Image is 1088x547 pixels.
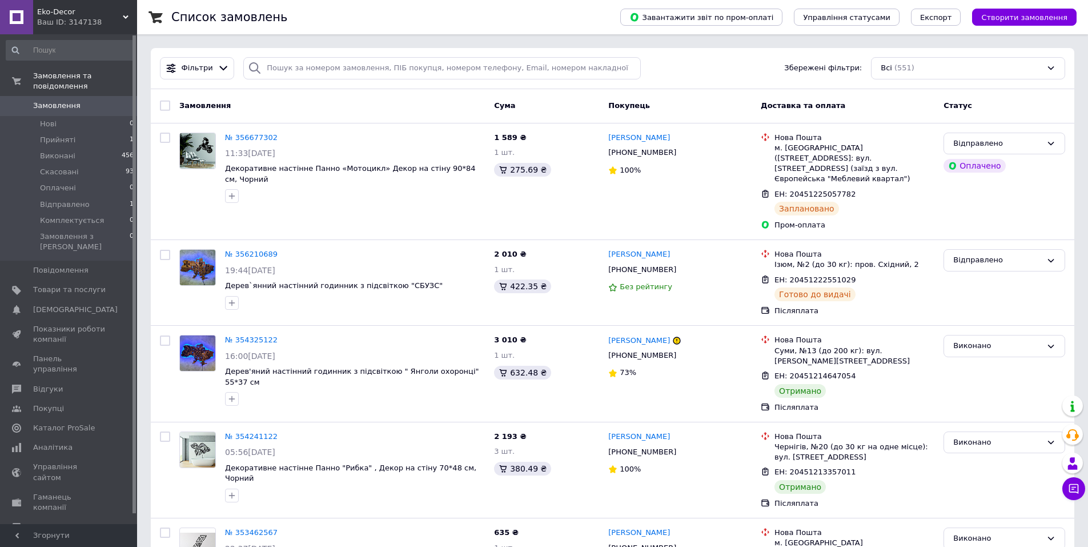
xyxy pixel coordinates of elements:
h1: Список замовлень [171,10,287,24]
span: Доставка та оплата [761,101,845,110]
span: 1 шт. [494,351,515,360]
a: № 353462567 [225,528,278,537]
button: Створити замовлення [972,9,1077,26]
span: Оплачені [40,183,76,193]
a: Фото товару [179,432,216,468]
img: Фото товару [180,336,215,371]
span: [DEMOGRAPHIC_DATA] [33,305,118,315]
div: Післяплата [774,498,934,509]
span: Cума [494,101,515,110]
span: 0 [130,119,134,129]
span: 1 [130,135,134,145]
span: Повідомлення [33,265,89,276]
span: 16:00[DATE] [225,352,275,361]
div: Нова Пошта [774,335,934,345]
div: Виконано [953,437,1042,449]
a: № 354241122 [225,432,278,441]
span: 2 193 ₴ [494,432,526,441]
button: Експорт [911,9,961,26]
div: Відправлено [953,254,1042,266]
span: Товари та послуги [33,285,106,295]
span: 0 [130,215,134,226]
a: [PERSON_NAME] [608,432,670,442]
div: Виконано [953,533,1042,545]
div: [PHONE_NUMBER] [606,145,679,160]
span: ЕН: 20451225057782 [774,190,856,198]
div: м. [GEOGRAPHIC_DATA] ([STREET_ADDRESS]: вул. [STREET_ADDRESS] (заїзд з вул. Європейська "Меблевий... [774,143,934,185]
span: 1 шт. [494,148,515,157]
div: Оплачено [944,159,1005,173]
a: № 354325122 [225,336,278,344]
span: Eko-Decor [37,7,123,17]
span: 73% [620,368,636,377]
div: Нова Пошта [774,432,934,442]
a: Створити замовлення [961,13,1077,21]
div: 422.35 ₴ [494,280,551,293]
a: Фото товару [179,335,216,372]
span: Виконані [40,151,75,161]
span: Панель управління [33,354,106,374]
span: Збережені фільтри: [784,63,862,74]
div: Суми, №13 (до 200 кг): вул. [PERSON_NAME][STREET_ADDRESS] [774,346,934,366]
span: ЕН: 20451213357011 [774,468,856,476]
span: 1 шт. [494,265,515,274]
a: Декоративне настінне Панно «Мотоцикл» Декор на стіну 90*84 см, Чорний [225,164,476,183]
a: [PERSON_NAME] [608,528,670,538]
input: Пошук [6,40,135,61]
span: 0 [130,231,134,252]
span: 3 шт. [494,447,515,456]
span: Покупець [608,101,650,110]
span: Покупці [33,404,64,414]
span: Замовлення та повідомлення [33,71,137,91]
button: Управління статусами [794,9,900,26]
a: Дерев'яний настінний годинник з підсвіткою " Янголи охоронці" 55*37 см [225,367,479,386]
span: ЕН: 20451214647054 [774,372,856,380]
span: Відправлено [40,199,90,210]
span: Фільтри [182,63,213,74]
span: 100% [620,465,641,473]
a: Дерев`янний настінний годинник з підсвіткою "СБУЗС" [225,281,443,290]
span: 456 [122,151,134,161]
div: Нова Пошта [774,528,934,538]
a: Декоративне настінне Панно "Рибка" , Декор на стіну 70*48 см, Чорний [225,464,476,483]
div: Чернігів, №20 (до 30 кг на одне місце): вул. [STREET_ADDRESS] [774,442,934,462]
span: Всі [881,63,892,74]
span: Комплектується [40,215,104,226]
div: Готово до видачі [774,288,856,301]
div: [PHONE_NUMBER] [606,445,679,460]
a: № 356677302 [225,133,278,142]
a: [PERSON_NAME] [608,133,670,143]
div: [PHONE_NUMBER] [606,348,679,363]
div: Післяплата [774,306,934,316]
span: Скасовані [40,167,79,177]
div: Післяплата [774,402,934,413]
span: Управління сайтом [33,462,106,482]
span: 2 010 ₴ [494,250,526,258]
span: Управління статусами [803,13,890,22]
span: Показники роботи компанії [33,324,106,345]
span: Замовлення з [PERSON_NAME] [40,231,130,252]
div: Пром-оплата [774,220,934,230]
span: Експорт [920,13,952,22]
span: 0 [130,183,134,193]
div: Отримано [774,480,826,494]
span: Відгуки [33,384,63,394]
span: 05:56[DATE] [225,448,275,457]
div: Нова Пошта [774,133,934,143]
div: 632.48 ₴ [494,366,551,380]
a: [PERSON_NAME] [608,336,670,346]
div: Заплановано [774,202,839,215]
span: Завантажити звіт по пром-оплаті [629,12,773,22]
span: 93 [126,167,134,177]
span: Створити замовлення [981,13,1067,22]
input: Пошук за номером замовлення, ПІБ покупця, номером телефону, Email, номером накладної [243,57,641,79]
span: 635 ₴ [494,528,519,537]
a: Фото товару [179,133,216,169]
span: 19:44[DATE] [225,266,275,275]
button: Завантажити звіт по пром-оплаті [620,9,782,26]
div: Ізюм, №2 (до 30 кг): пров. Східний, 2 [774,259,934,270]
